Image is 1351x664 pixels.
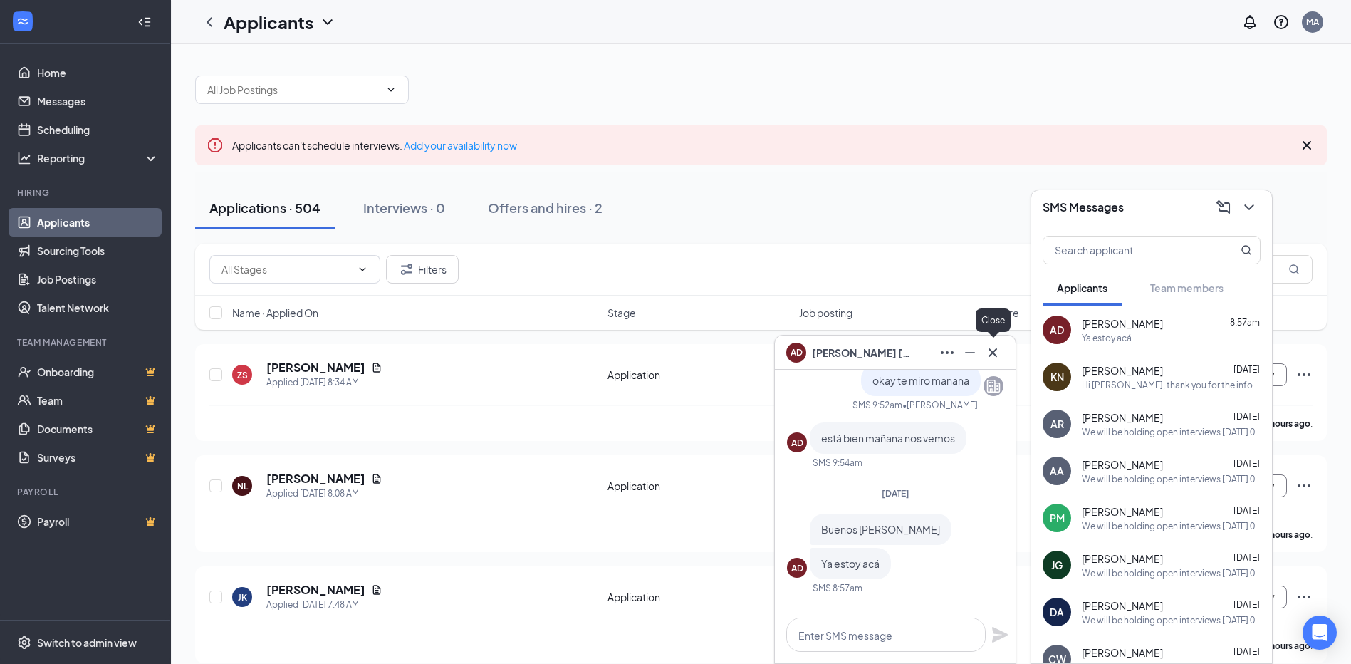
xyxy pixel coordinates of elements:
[1295,477,1313,494] svg: Ellipses
[137,15,152,29] svg: Collapse
[238,591,247,603] div: JK
[607,306,636,320] span: Stage
[1082,410,1163,425] span: [PERSON_NAME]
[1051,558,1063,572] div: JG
[1082,332,1132,344] div: Ya estoy acá
[37,636,137,650] div: Switch to admin view
[363,199,445,217] div: Interviews · 0
[791,562,803,574] div: AD
[37,265,159,294] a: Job Postings
[1082,379,1261,391] div: Hi [PERSON_NAME], thank you for the information! I’ll plan on attending the open interview [DATE]...
[991,626,1008,643] svg: Plane
[1082,598,1163,613] span: [PERSON_NAME]
[404,139,517,152] a: Add your availability now
[1082,457,1163,472] span: [PERSON_NAME]
[1233,364,1260,375] span: [DATE]
[319,14,336,31] svg: ChevronDown
[1082,551,1163,566] span: [PERSON_NAME]
[37,87,159,115] a: Messages
[959,341,981,364] button: Minimize
[266,487,382,501] div: Applied [DATE] 8:08 AM
[37,115,159,144] a: Scheduling
[371,584,382,596] svg: Document
[371,362,382,373] svg: Document
[1043,199,1124,215] h3: SMS Messages
[882,488,909,499] span: [DATE]
[1212,196,1235,219] button: ComposeMessage
[607,368,791,382] div: Application
[1233,646,1260,657] span: [DATE]
[37,415,159,443] a: DocumentsCrown
[1050,417,1064,431] div: AR
[1241,244,1252,256] svg: MagnifyingGlass
[237,369,248,381] div: ZS
[237,480,248,492] div: NL
[1233,458,1260,469] span: [DATE]
[1288,264,1300,275] svg: MagnifyingGlass
[1050,605,1064,619] div: DA
[1295,588,1313,606] svg: Ellipses
[1233,552,1260,563] span: [DATE]
[37,58,159,87] a: Home
[821,523,940,536] span: Buenos [PERSON_NAME]
[17,151,31,165] svg: Analysis
[232,306,318,320] span: Name · Applied On
[1082,426,1261,438] div: We will be holding open interviews [DATE] 09-18 at our [GEOGRAPHIC_DATA] location. Session 1: 9am...
[209,199,320,217] div: Applications · 504
[791,437,803,449] div: AD
[939,344,956,361] svg: Ellipses
[37,151,160,165] div: Reporting
[221,261,351,277] input: All Stages
[852,399,902,411] div: SMS 9:52am
[266,375,382,390] div: Applied [DATE] 8:34 AM
[17,336,156,348] div: Team Management
[17,636,31,650] svg: Settings
[1241,14,1258,31] svg: Notifications
[488,199,603,217] div: Offers and hires · 2
[1057,281,1107,294] span: Applicants
[1233,599,1260,610] span: [DATE]
[386,255,459,284] button: Filter Filters
[1230,317,1260,328] span: 8:57am
[902,399,978,411] span: • [PERSON_NAME]
[1263,640,1310,651] b: 4 hours ago
[1263,529,1310,540] b: 4 hours ago
[1273,14,1290,31] svg: QuestionInfo
[37,208,159,237] a: Applicants
[398,261,415,278] svg: Filter
[1082,316,1163,331] span: [PERSON_NAME]
[1241,199,1258,216] svg: ChevronDown
[1238,196,1261,219] button: ChevronDown
[607,479,791,493] div: Application
[17,486,156,498] div: Payroll
[1233,411,1260,422] span: [DATE]
[976,308,1011,332] div: Close
[266,598,382,612] div: Applied [DATE] 7:48 AM
[17,187,156,199] div: Hiring
[1050,323,1064,337] div: AD
[16,14,30,28] svg: WorkstreamLogo
[1215,199,1232,216] svg: ComposeMessage
[1150,281,1224,294] span: Team members
[207,82,380,98] input: All Job Postings
[37,358,159,386] a: OnboardingCrown
[266,360,365,375] h5: [PERSON_NAME]
[985,378,1002,395] svg: Company
[1050,464,1064,478] div: AA
[1295,366,1313,383] svg: Ellipses
[991,306,1019,320] span: Score
[37,237,159,265] a: Sourcing Tools
[821,432,955,445] span: está bien mañana nos vemos
[1303,616,1337,650] div: Open Intercom Messenger
[37,294,159,322] a: Talent Network
[1043,237,1212,264] input: Search applicant
[37,443,159,472] a: SurveysCrown
[1050,511,1065,525] div: PM
[1082,645,1163,660] span: [PERSON_NAME]
[201,14,218,31] svg: ChevronLeft
[37,386,159,415] a: TeamCrown
[37,507,159,536] a: PayrollCrown
[371,473,382,484] svg: Document
[1082,614,1261,626] div: We will be holding open interviews [DATE] 09-18 at our [GEOGRAPHIC_DATA] location. Session 1: 9am...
